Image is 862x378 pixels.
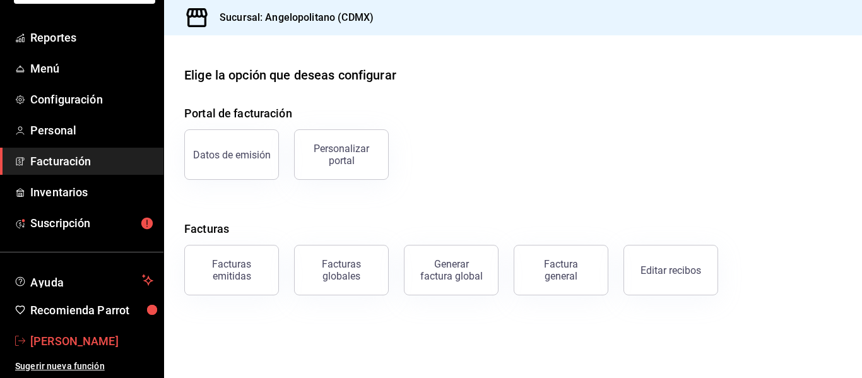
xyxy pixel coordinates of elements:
[30,302,153,319] span: Recomienda Parrot
[404,245,499,295] button: Generar factura global
[30,122,153,139] span: Personal
[514,245,608,295] button: Factura general
[294,129,389,180] button: Personalizar portal
[420,258,483,282] div: Generar factura global
[184,129,279,180] button: Datos de emisión
[184,66,396,85] div: Elige la opción que deseas configurar
[15,360,153,373] span: Sugerir nueva función
[184,245,279,295] button: Facturas emitidas
[30,91,153,108] span: Configuración
[641,264,701,276] div: Editar recibos
[294,245,389,295] button: Facturas globales
[30,60,153,77] span: Menú
[623,245,718,295] button: Editar recibos
[184,220,842,237] h4: Facturas
[30,184,153,201] span: Inventarios
[30,29,153,46] span: Reportes
[30,333,153,350] span: [PERSON_NAME]
[184,105,842,122] h4: Portal de facturación
[529,258,593,282] div: Factura general
[302,143,381,167] div: Personalizar portal
[302,258,381,282] div: Facturas globales
[193,149,271,161] div: Datos de emisión
[30,273,137,288] span: Ayuda
[210,10,374,25] h3: Sucursal: Angelopolitano (CDMX)
[192,258,271,282] div: Facturas emitidas
[30,153,153,170] span: Facturación
[30,215,153,232] span: Suscripción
